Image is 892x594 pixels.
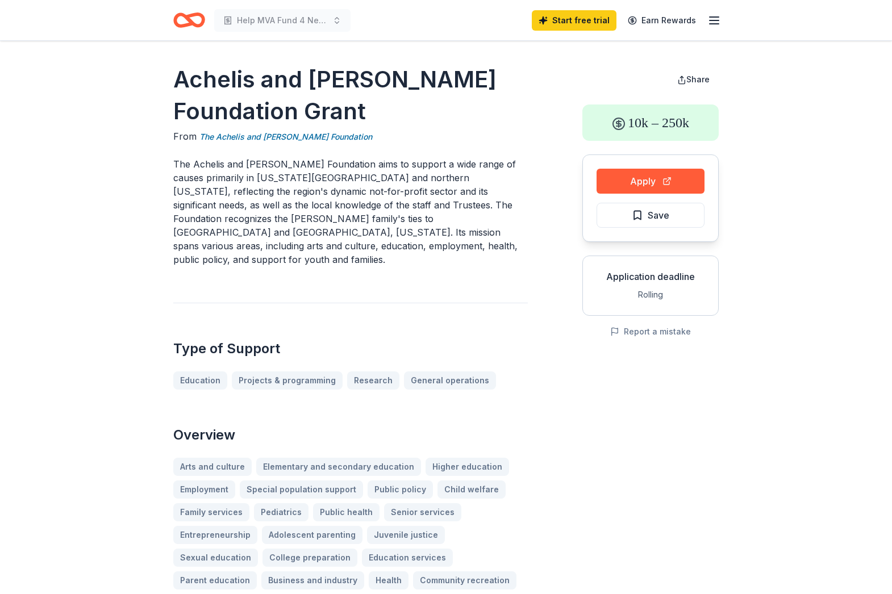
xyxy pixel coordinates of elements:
a: Earn Rewards [621,10,703,31]
a: General operations [404,371,496,390]
span: Share [686,74,710,84]
h2: Type of Support [173,340,528,358]
button: Apply [597,169,705,194]
h2: Overview [173,426,528,444]
div: Application deadline [592,270,709,283]
span: Save [648,208,669,223]
button: Help MVA Fund 4 New Laptops [214,9,351,32]
a: Home [173,7,205,34]
h1: Achelis and [PERSON_NAME] Foundation Grant [173,64,528,127]
button: Report a mistake [610,325,691,338]
p: The Achelis and [PERSON_NAME] Foundation aims to support a wide range of causes primarily in [US_... [173,157,528,266]
a: The Achelis and [PERSON_NAME] Foundation [199,130,372,144]
div: 10k – 250k [582,104,719,141]
div: From [173,129,528,144]
a: Research [347,371,399,390]
div: Rolling [592,288,709,302]
button: Share [668,68,719,91]
a: Start free trial [532,10,616,31]
a: Projects & programming [232,371,343,390]
button: Save [597,203,705,228]
a: Education [173,371,227,390]
span: Help MVA Fund 4 New Laptops [237,14,328,27]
